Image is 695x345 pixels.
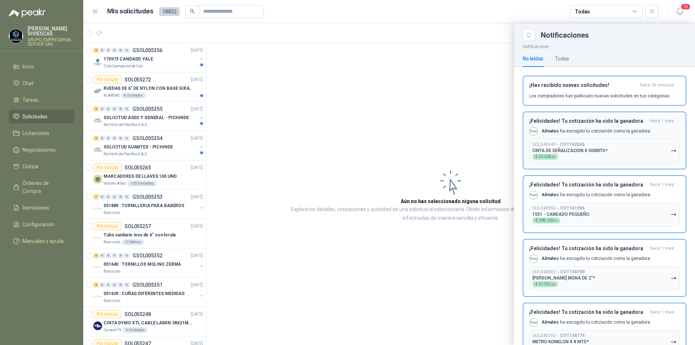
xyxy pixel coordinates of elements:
p: GRUPO EMPRESARIAL SERVER SAS [28,38,75,46]
img: Company Logo [530,127,538,135]
span: Tareas [22,96,38,104]
a: Inicio [9,60,75,73]
b: Almatec [542,129,559,134]
p: [PERSON_NAME] MONA DE 2"* [532,275,595,281]
span: ,20 [551,283,555,286]
span: Chat [22,79,33,87]
p: Notificaciones [514,41,695,50]
h3: ¡Has recibido nuevas solicitudes! [529,82,637,88]
div: Todas [555,55,569,63]
button: ¡Felicidades! Tu cotización ha sido la ganadorahace 1 mes Company LogoAlmatec ha escogido tu coti... [523,239,686,297]
p: SOL048792 → [532,333,585,338]
span: hace 1 mes [650,245,674,252]
span: hace 26 minutos [640,82,674,88]
button: SOL049950→COT1619941551 - CANDADO PEQUEÑO$308.160,02 [529,202,680,227]
span: 25.228 [539,155,555,159]
span: 13 [681,3,691,10]
span: 18822 [159,7,180,16]
a: Chat [9,76,75,90]
a: Cotizar [9,160,75,173]
span: Manuales y ayuda [22,237,64,245]
div: $ [532,154,558,160]
button: ¡Felicidades! Tu cotización ha sido la ganadorahace 1 mes Company LogoAlmatec ha escogido tu coti... [523,112,686,169]
div: $ [532,281,558,287]
span: Negociaciones [22,146,56,154]
b: COT158790 [560,269,585,274]
div: No leídas [523,55,543,63]
span: hace 1 mes [650,118,674,124]
a: Configuración [9,218,75,231]
span: 308.160 [539,219,557,222]
div: Todas [575,8,590,16]
button: SOL048802→COT158790[PERSON_NAME] MONA DE 2"*$47.933,20 [529,266,680,290]
a: Remisiones [9,201,75,215]
span: Cotizar [22,163,39,171]
button: 13 [673,5,686,18]
p: ha escogido tu cotización como la ganadora [542,128,650,134]
img: Company Logo [530,319,538,327]
a: Negociaciones [9,143,75,157]
span: Licitaciones [22,129,49,137]
h3: ¡Felicidades! Tu cotización ha sido la ganadora [529,309,647,315]
p: ha escogido tu cotización como la ganadora [542,319,650,325]
span: ,00 [551,155,555,159]
p: CINTA DE SEÑALIZACION X 500MTS* [532,148,607,153]
button: Close [523,29,535,41]
button: ¡Has recibido nuevas solicitudes!hace 26 minutos Los compradores han publicado nuevas solicitudes... [523,76,686,106]
a: Manuales y ayuda [9,234,75,248]
h3: ¡Felicidades! Tu cotización ha sido la ganadora [529,245,647,252]
b: Almatec [542,320,559,325]
p: SOL049950 → [532,206,585,211]
p: [PERSON_NAME] VIVIESCAS [28,26,75,36]
h3: ¡Felicidades! Tu cotización ha sido la ganadora [529,118,647,124]
span: Solicitudes [22,113,47,121]
span: hace 1 mes [650,309,674,315]
span: Configuración [22,220,54,228]
p: ha escogido tu cotización como la ganadora [542,256,650,262]
b: COT162046 [560,142,585,147]
button: SOL049949→COT162046CINTA DE SEÑALIZACION X 500MTS*$25.228,00 [529,139,680,163]
p: SOL048802 → [532,269,585,275]
a: Licitaciones [9,126,75,140]
span: 47.933 [539,282,555,286]
span: hace 1 mes [650,182,674,188]
p: METRO KOMELON X 8 MTS* [532,339,589,344]
b: COT161994 [560,206,585,211]
a: Tareas [9,93,75,107]
p: Los compradores han publicado nuevas solicitudes en tus categorías. [529,93,670,99]
img: Logo peakr [9,9,46,17]
button: ¡Felicidades! Tu cotización ha sido la ganadorahace 1 mes Company LogoAlmatec ha escogido tu coti... [523,175,686,233]
span: Remisiones [22,204,49,212]
img: Company Logo [530,191,538,199]
p: 1551 - CANDADO PEQUEÑO [532,212,589,217]
div: $ [532,218,560,223]
img: Company Logo [9,29,23,43]
span: ,02 [553,219,557,222]
h3: ¡Felicidades! Tu cotización ha sido la ganadora [529,182,647,188]
p: SOL049949 → [532,142,585,147]
span: Órdenes de Compra [22,179,68,195]
b: Almatec [542,256,559,261]
b: Almatec [542,192,559,197]
h1: Mis solicitudes [107,6,153,17]
p: ha escogido tu cotización como la ganadora [542,192,650,198]
img: Company Logo [530,255,538,263]
a: Órdenes de Compra [9,176,75,198]
span: search [190,9,195,14]
b: COT158774 [560,333,585,338]
span: Inicio [22,63,34,71]
div: Notificaciones [541,31,686,39]
a: Solicitudes [9,110,75,123]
